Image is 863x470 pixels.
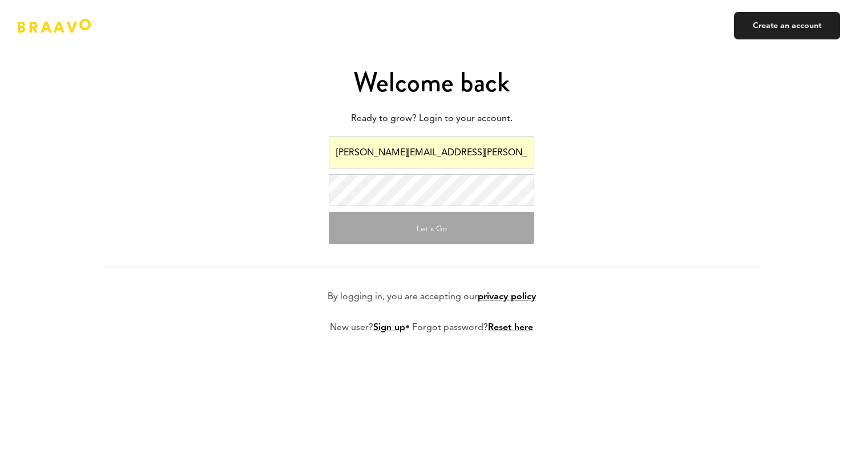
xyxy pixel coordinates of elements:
a: Reset here [488,323,533,332]
p: New user? • Forgot password? [330,321,533,335]
p: By logging in, you are accepting our [328,290,536,304]
a: Sign up [373,323,405,332]
p: Ready to grow? Login to your account. [103,110,760,127]
a: privacy policy [478,292,536,302]
input: Email [329,136,534,168]
span: Welcome back [353,63,510,102]
a: Create an account [734,12,840,39]
button: Let's Go [329,212,534,244]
